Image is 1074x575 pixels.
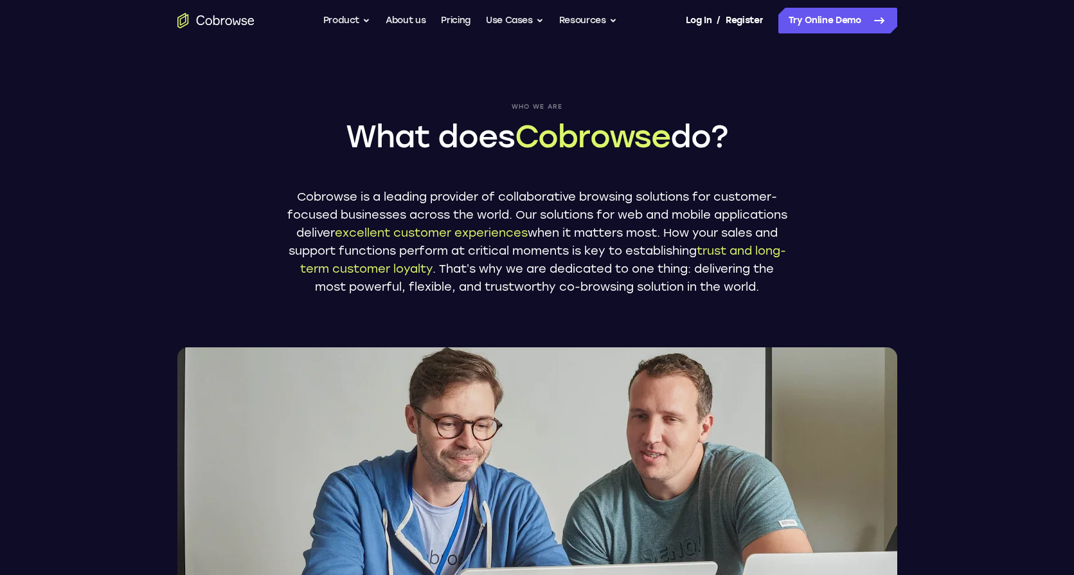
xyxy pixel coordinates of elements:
[323,8,371,33] button: Product
[717,13,720,28] span: /
[559,8,617,33] button: Resources
[686,8,712,33] a: Log In
[287,116,788,157] h1: What does do?
[386,8,425,33] a: About us
[335,226,528,240] span: excellent customer experiences
[287,188,788,296] p: Cobrowse is a leading provider of collaborative browsing solutions for customer-focused businesse...
[778,8,897,33] a: Try Online Demo
[441,8,470,33] a: Pricing
[287,103,788,111] span: Who we are
[726,8,763,33] a: Register
[486,8,544,33] button: Use Cases
[177,13,255,28] a: Go to the home page
[515,118,670,155] span: Cobrowse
